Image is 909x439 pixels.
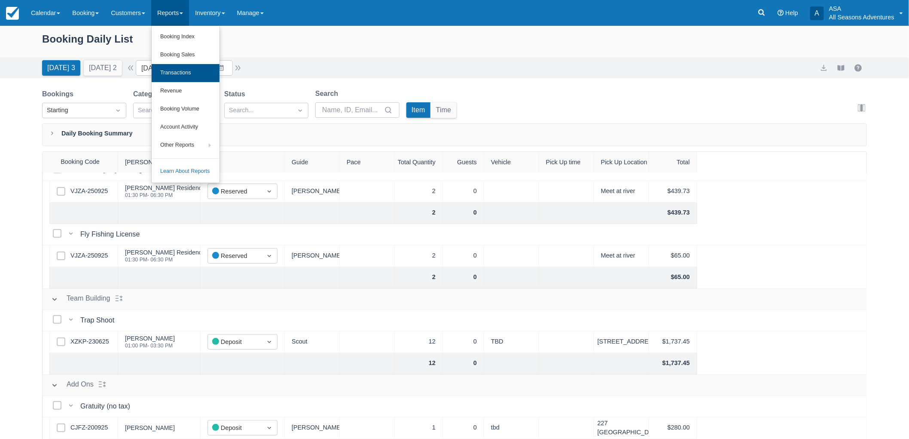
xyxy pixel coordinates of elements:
a: XZKP-230625 [70,337,109,347]
span: Help [785,9,798,16]
div: [PERSON_NAME] [285,246,340,267]
label: Bookings [42,89,77,99]
div: $439.73 [649,203,697,224]
button: [DATE] 3 [42,60,80,76]
div: 0 [443,353,484,375]
button: [DATE] 2 [84,60,122,76]
a: Booking Sales [152,46,220,64]
a: Revenue [152,82,220,100]
label: Status [224,89,249,99]
div: 0 [443,332,484,353]
p: All Seasons Adventures [829,13,894,21]
input: Name, ID, Email... [322,102,382,118]
div: 01:00 PM - 03:30 PM [125,343,175,348]
div: 12 [395,353,443,375]
div: Meet at river [594,181,649,203]
div: Meet at river [594,246,649,267]
div: Trap Shoot [80,315,118,325]
div: Reserved [212,251,257,261]
div: $1,737.45 [649,353,697,375]
label: Search [315,89,342,99]
img: checkfront-main-nav-mini-logo.png [6,7,19,20]
button: Time [431,102,457,118]
a: Transactions [152,64,220,82]
span: Dropdown icon [265,187,274,196]
span: Dropdown icon [265,338,274,346]
div: 01:30 PM - 06:30 PM [125,193,262,198]
div: Deposit [212,423,257,433]
div: Reserved [212,187,257,196]
div: [PERSON_NAME] [118,152,201,173]
span: Dropdown icon [265,424,274,432]
div: [PERSON_NAME] [285,181,340,203]
div: Pick Up Location [594,152,649,173]
div: 0 [443,181,484,203]
div: Fly Fishing License [80,229,143,239]
ul: Reports [151,26,220,183]
div: 1 [395,418,443,439]
div: Pace [340,152,395,173]
div: 0 [443,203,484,224]
div: [PERSON_NAME] [285,418,340,439]
div: 2 [395,246,443,267]
div: $65.00 [649,246,697,267]
button: Team Building [48,292,114,307]
input: Date [136,60,233,76]
div: TBD [484,332,539,353]
div: [PERSON_NAME] [125,335,175,341]
p: ASA [829,4,894,13]
div: Gratuity (no tax) [80,401,134,411]
a: Account Activity [152,118,220,136]
div: $1,737.45 [649,332,697,353]
div: 01:30 PM - 06:30 PM [125,257,262,262]
div: Pick Up time [539,152,594,173]
div: 0 [443,418,484,439]
div: tbd [484,418,539,439]
div: Daily Booking Summary [42,123,867,146]
div: 227 [GEOGRAPHIC_DATA] [594,418,649,439]
div: $65.00 [649,267,697,289]
div: Guide [285,152,340,173]
button: Item [406,102,430,118]
div: [PERSON_NAME] Residences- [PERSON_NAME] [125,185,262,191]
div: Total Quantity [395,152,443,173]
div: 2 [395,203,443,224]
label: Category [133,89,166,99]
span: Dropdown icon [114,106,122,115]
a: VJZA-250925 [70,251,108,261]
a: Other Reports [152,136,220,154]
div: 0 [443,267,484,289]
div: [PERSON_NAME] [125,425,175,431]
div: 2 [395,181,443,203]
div: A [810,6,824,20]
div: Booking Daily List [42,31,867,56]
a: Booking Index [152,28,220,46]
a: VJZA-250925 [70,187,108,196]
div: Guests [443,152,484,173]
div: 0 [443,246,484,267]
div: Scout [285,332,340,353]
button: export [819,63,829,73]
div: [STREET_ADDRESS] [594,332,649,353]
span: Dropdown icon [296,106,305,115]
div: Starting [47,106,106,115]
span: Dropdown icon [265,252,274,260]
div: [PERSON_NAME] Residences- [PERSON_NAME] [125,249,262,255]
div: $439.73 [649,181,697,203]
i: Help [778,10,784,16]
div: Vehicle [484,152,539,173]
a: Learn About Reports [152,163,220,181]
a: Booking Volume [152,100,220,118]
div: Deposit [212,337,257,347]
button: Add Ons [48,378,97,393]
a: CJFZ-200925 [70,423,108,433]
div: 2 [395,267,443,289]
div: $280.00 [649,418,697,439]
div: Booking Code [43,152,118,173]
div: 12 [395,332,443,353]
div: Total [649,152,697,173]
